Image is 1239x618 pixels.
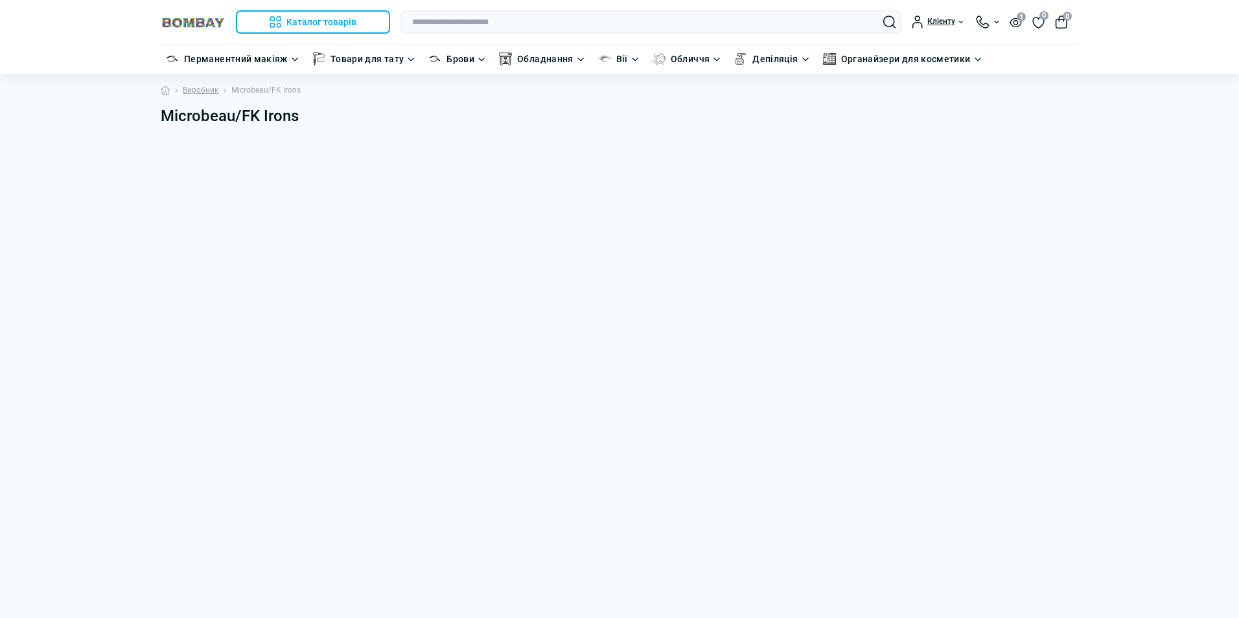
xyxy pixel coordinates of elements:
[428,52,441,65] img: Брови
[883,16,896,29] button: Search
[446,52,474,66] a: Брови
[1039,11,1048,20] span: 0
[1032,15,1045,29] a: 0
[499,52,512,65] img: Обладнання
[653,52,666,65] img: Обличчя
[752,52,798,66] a: Депіляція
[166,52,179,65] img: Перманентний макіяж
[1055,16,1068,29] button: 0
[236,10,390,34] button: Каталог товарів
[734,52,747,65] img: Депіляція
[218,84,301,97] li: Microbeau/FK Irons
[183,84,218,97] a: Виробник
[841,52,971,66] a: Органайзери для косметики
[1063,12,1072,21] span: 0
[616,52,628,66] a: Вії
[161,107,1078,126] h1: Microbeau/FK Irons
[184,52,288,66] a: Перманентний макіяж
[517,52,573,66] a: Обладнання
[330,52,404,66] a: Товари для тату
[1010,16,1022,27] button: 1
[161,74,1078,107] nav: breadcrumb
[598,52,611,65] img: Вії
[671,52,710,66] a: Обличчя
[161,16,226,29] img: BOMBAY
[312,52,325,65] img: Товари для тату
[1017,12,1026,21] span: 1
[823,52,836,65] img: Органайзери для косметики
